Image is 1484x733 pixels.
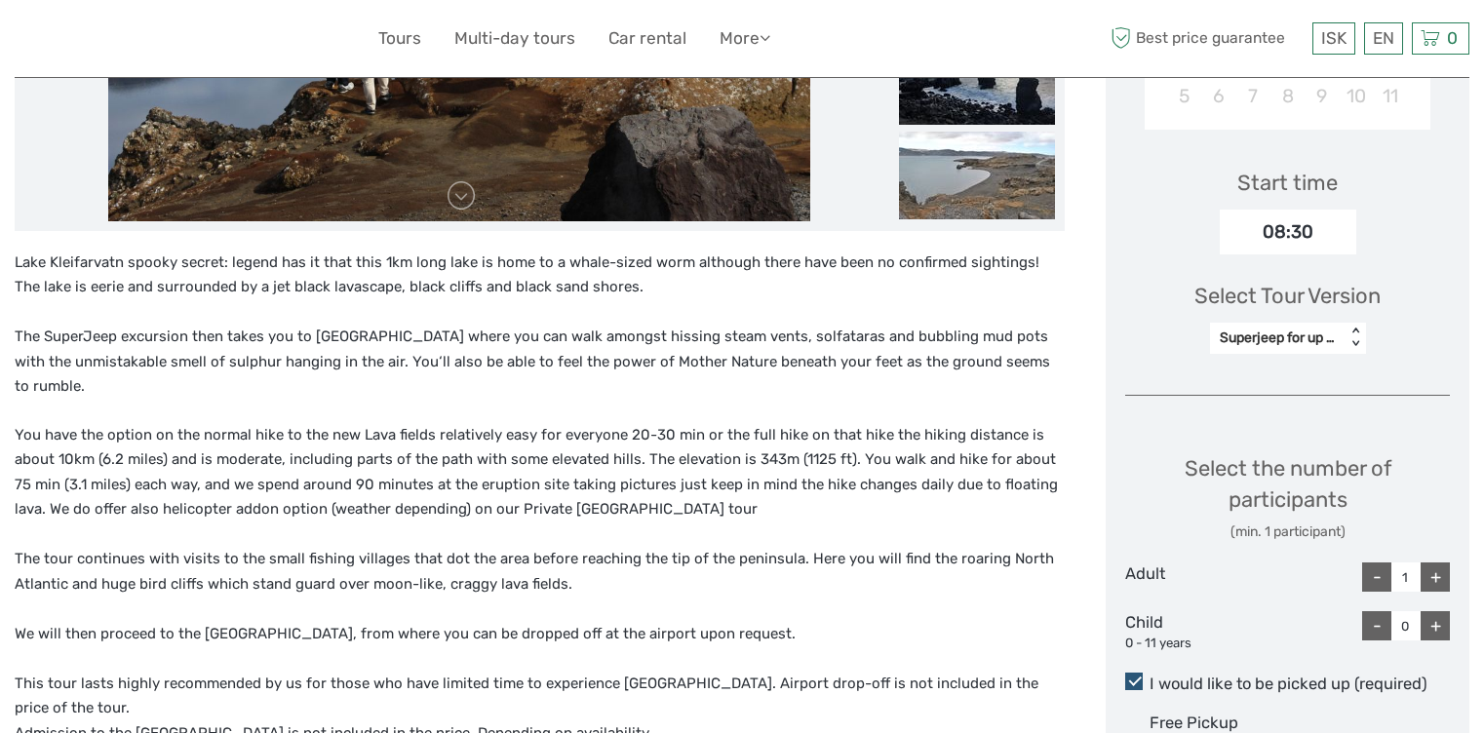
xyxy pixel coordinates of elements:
[15,15,131,62] img: 579-c3ad521b-b2e6-4e2f-ac42-c21f71cf5781_logo_small.jpg
[1421,562,1450,592] div: +
[608,24,686,53] a: Car rental
[1373,80,1407,112] div: Choose Saturday, October 11th, 2025
[1347,328,1363,348] div: < >
[1421,611,1450,640] div: +
[1125,611,1233,652] div: Child
[1167,80,1201,112] div: Choose Sunday, October 5th, 2025
[1237,168,1338,198] div: Start time
[1125,562,1233,592] div: Adult
[1444,28,1461,48] span: 0
[1339,80,1373,112] div: Choose Friday, October 10th, 2025
[899,37,1055,125] img: edad951a3fa74987986c878eb3a5916b_slider_thumbnail.jpg
[15,251,1065,400] p: Lake Kleifarvatn spooky secret: legend has it that this 1km long lake is home to a whale-sized wo...
[1202,80,1236,112] div: Choose Monday, October 6th, 2025
[1236,80,1270,112] div: Choose Tuesday, October 7th, 2025
[1305,80,1339,112] div: Choose Thursday, October 9th, 2025
[454,24,575,53] a: Multi-day tours
[1362,562,1391,592] div: -
[1220,210,1356,254] div: 08:30
[378,24,421,53] a: Tours
[1106,22,1308,55] span: Best price guarantee
[1125,522,1450,542] div: (min. 1 participant)
[1150,714,1238,732] span: Free Pickup
[1270,80,1305,112] div: Choose Wednesday, October 8th, 2025
[1125,673,1450,696] label: I would like to be picked up (required)
[1362,611,1391,640] div: -
[1125,453,1450,542] div: Select the number of participants
[1321,28,1347,48] span: ISK
[1364,22,1403,55] div: EN
[1194,281,1381,311] div: Select Tour Version
[899,132,1055,219] img: 4706f3624e2f4b058088f6bf0bd0c421_slider_thumbnail.jpg
[1220,328,1336,348] div: Superjeep for up to 6 persons
[1125,635,1233,653] div: 0 - 11 years
[720,24,770,53] a: More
